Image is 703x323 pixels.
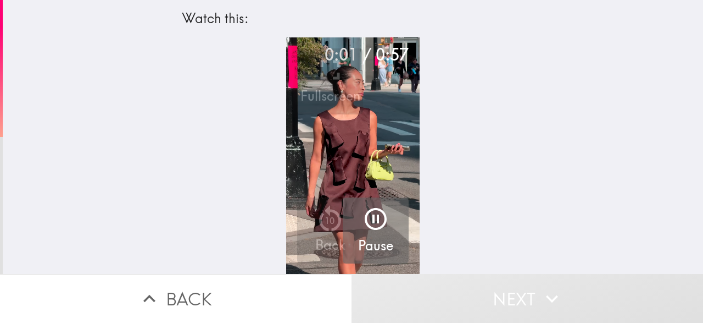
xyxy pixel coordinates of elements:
button: Next [351,274,703,323]
button: 10Back [297,198,363,264]
button: Fullscreen [297,48,363,114]
h5: Fullscreen [300,87,360,106]
p: 10 [325,215,334,227]
div: Watch this: [182,9,525,28]
h5: Pause [358,237,393,255]
div: 0:01 / 0:57 [325,43,409,66]
h5: Back [315,236,345,255]
button: Pause [343,198,409,264]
